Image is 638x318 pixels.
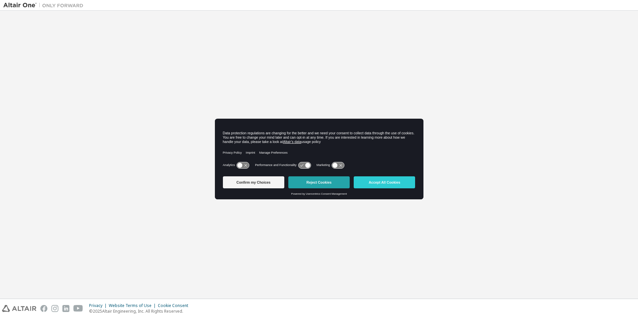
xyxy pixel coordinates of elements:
[62,305,69,312] img: linkedin.svg
[51,305,58,312] img: instagram.svg
[158,303,192,308] div: Cookie Consent
[40,305,47,312] img: facebook.svg
[73,305,83,312] img: youtube.svg
[109,303,158,308] div: Website Terms of Use
[3,2,87,9] img: Altair One
[89,303,109,308] div: Privacy
[89,308,192,314] p: © 2025 Altair Engineering, Inc. All Rights Reserved.
[2,305,36,312] img: altair_logo.svg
